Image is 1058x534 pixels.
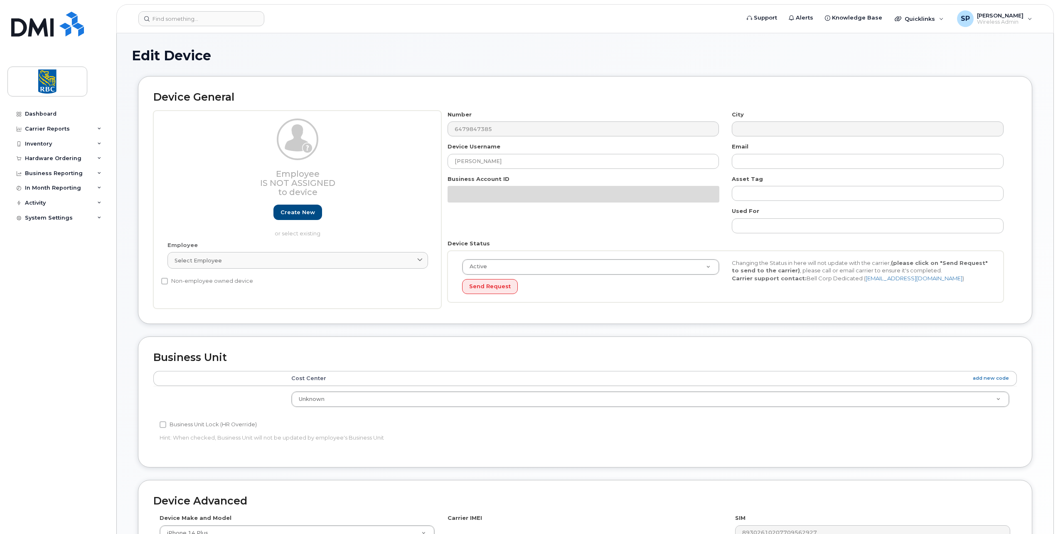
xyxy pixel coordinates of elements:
[161,276,253,286] label: Non-employee owned device
[278,187,317,197] span: to device
[735,514,746,522] label: SIM
[153,91,1017,103] h2: Device General
[167,241,198,249] label: Employee
[167,230,428,237] p: or select existing
[160,420,257,430] label: Business Unit Lock (HR Override)
[161,278,168,284] input: Non-employee owned device
[153,352,1017,363] h2: Business Unit
[175,257,222,265] span: Select employee
[153,495,1017,507] h2: Device Advanced
[732,111,744,119] label: City
[273,205,322,220] a: Create new
[448,111,472,119] label: Number
[167,169,428,197] h3: Employee
[160,421,166,428] input: Business Unit Lock (HR Override)
[973,375,1009,382] a: add new code
[732,175,763,183] label: Asset Tag
[448,143,500,151] label: Device Username
[292,392,1009,407] a: Unknown
[284,371,1017,386] th: Cost Center
[160,514,231,522] label: Device Make and Model
[462,279,518,294] button: Send Request
[260,178,335,188] span: Is not assigned
[448,514,482,522] label: Carrier IMEI
[299,396,325,402] span: Unknown
[448,175,509,183] label: Business Account ID
[463,260,719,274] a: Active
[167,252,428,269] a: Select employee
[726,259,995,282] div: Changing the Status in here will not update with the carrier, , please call or email carrier to e...
[866,275,962,282] a: [EMAIL_ADDRESS][DOMAIN_NAME]
[465,263,487,270] span: Active
[732,275,807,282] strong: Carrier support contact:
[160,434,722,442] p: Hint: When checked, Business Unit will not be updated by employee's Business Unit
[448,240,490,247] label: Device Status
[132,48,1038,63] h1: Edit Device
[732,143,748,151] label: Email
[732,207,759,215] label: Used For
